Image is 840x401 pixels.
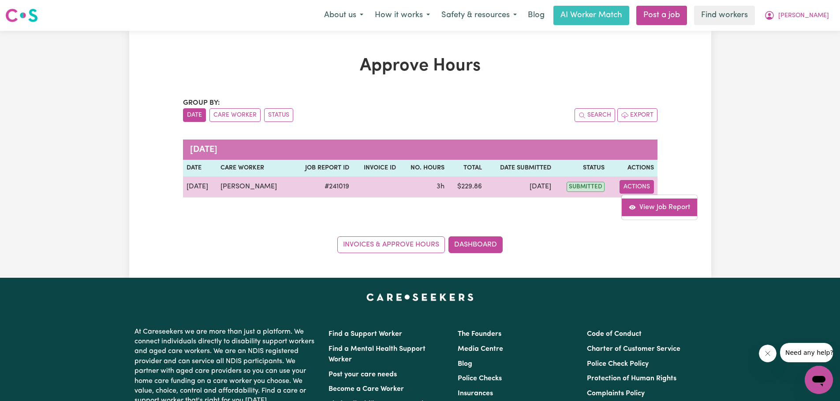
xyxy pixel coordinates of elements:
[778,11,829,21] span: [PERSON_NAME]
[523,6,550,25] a: Blog
[5,6,53,13] span: Need any help?
[621,195,698,220] div: Actions
[458,346,503,353] a: Media Centre
[458,375,502,382] a: Police Checks
[587,346,680,353] a: Charter of Customer Service
[292,177,353,198] td: # 241019
[399,160,448,177] th: No. Hours
[759,345,777,362] iframe: Close message
[620,180,654,194] button: Actions
[5,5,38,26] a: Careseekers logo
[329,386,404,393] a: Become a Care Worker
[329,346,426,363] a: Find a Mental Health Support Worker
[183,160,217,177] th: Date
[458,361,472,368] a: Blog
[575,108,615,122] button: Search
[553,6,629,25] a: AI Worker Match
[587,361,649,368] a: Police Check Policy
[587,390,645,397] a: Complaints Policy
[448,236,503,253] a: Dashboard
[587,375,676,382] a: Protection of Human Rights
[183,140,657,160] caption: [DATE]
[366,294,474,301] a: Careseekers home page
[329,331,402,338] a: Find a Support Worker
[318,6,369,25] button: About us
[436,6,523,25] button: Safety & resources
[608,160,657,177] th: Actions
[458,390,493,397] a: Insurances
[485,160,555,177] th: Date Submitted
[217,177,292,198] td: [PERSON_NAME]
[264,108,293,122] button: sort invoices by paid status
[448,160,485,177] th: Total
[485,177,555,198] td: [DATE]
[183,108,206,122] button: sort invoices by date
[622,199,697,216] a: View job report 241019
[567,182,605,192] span: submitted
[183,99,220,107] span: Group by:
[617,108,657,122] button: Export
[183,177,217,198] td: [DATE]
[636,6,687,25] a: Post a job
[758,6,835,25] button: My Account
[369,6,436,25] button: How it works
[292,160,353,177] th: Job Report ID
[448,177,485,198] td: $ 229.86
[587,331,642,338] a: Code of Conduct
[458,331,501,338] a: The Founders
[555,160,608,177] th: Status
[353,160,399,177] th: Invoice ID
[217,160,292,177] th: Care worker
[329,371,397,378] a: Post your care needs
[805,366,833,394] iframe: Button to launch messaging window
[5,7,38,23] img: Careseekers logo
[337,236,445,253] a: Invoices & Approve Hours
[209,108,261,122] button: sort invoices by care worker
[694,6,755,25] a: Find workers
[183,55,657,77] h1: Approve Hours
[437,183,444,190] span: 3 hours
[780,343,833,362] iframe: Message from company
